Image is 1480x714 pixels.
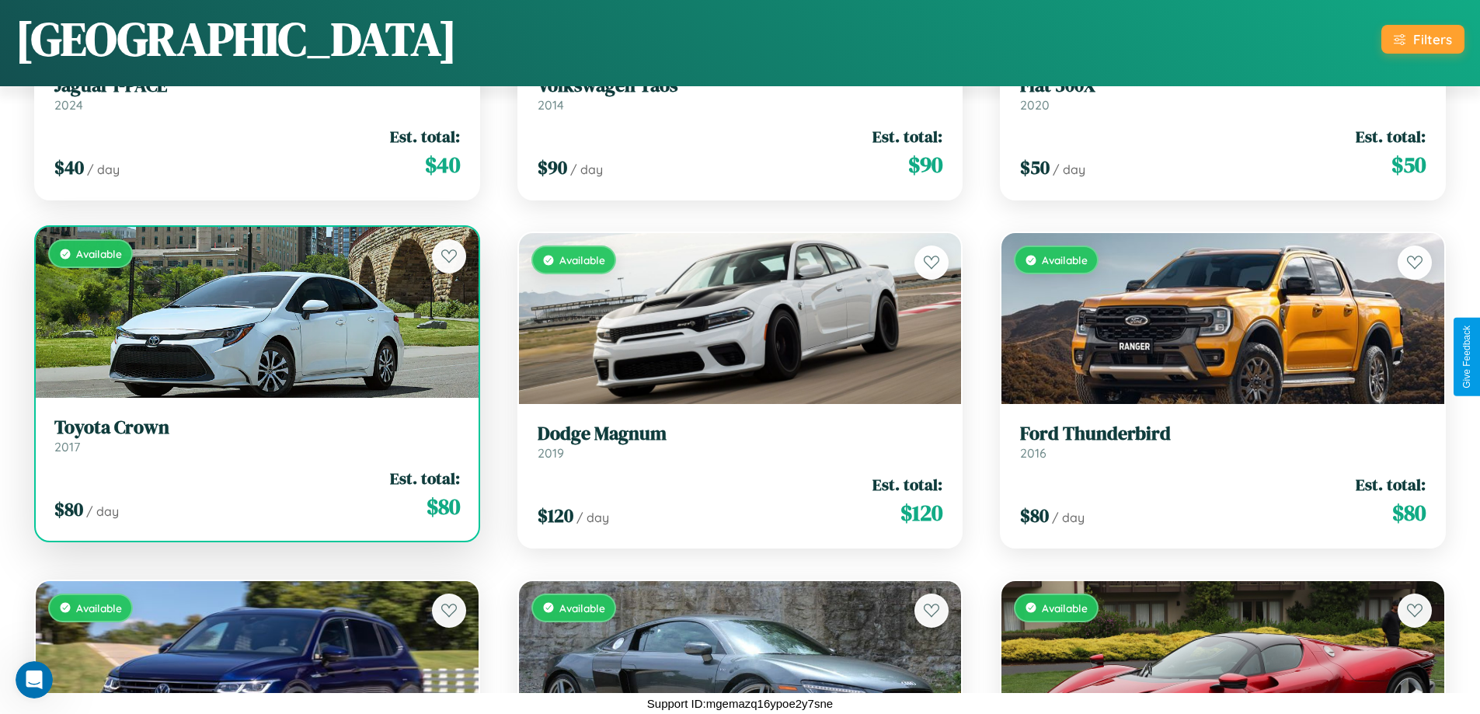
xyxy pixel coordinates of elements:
span: / day [576,510,609,525]
span: Est. total: [390,125,460,148]
span: $ 120 [900,497,942,528]
h3: Ford Thunderbird [1020,423,1426,445]
h3: Dodge Magnum [538,423,943,445]
span: Est. total: [872,125,942,148]
span: $ 80 [1020,503,1049,528]
span: 2014 [538,97,564,113]
span: Available [76,601,122,615]
span: $ 120 [538,503,573,528]
h3: Toyota Crown [54,416,460,439]
span: / day [1053,162,1085,177]
h3: Jaguar I-PACE [54,75,460,97]
h1: [GEOGRAPHIC_DATA] [16,7,457,71]
span: $ 50 [1391,149,1426,180]
span: 2019 [538,445,564,461]
p: Support ID: mgemazq16ypoe2y7sne [647,693,833,714]
h3: Volkswagen Taos [538,75,943,97]
span: $ 80 [54,496,83,522]
span: / day [1052,510,1085,525]
a: Jaguar I-PACE2024 [54,75,460,113]
span: Available [559,601,605,615]
span: Est. total: [872,473,942,496]
span: Est. total: [1356,125,1426,148]
div: Filters [1413,31,1452,47]
a: Fiat 500X2020 [1020,75,1426,113]
span: $ 50 [1020,155,1050,180]
div: Give Feedback [1461,326,1472,388]
span: Available [559,253,605,266]
iframe: Intercom live chat [16,661,53,698]
span: Available [1042,253,1088,266]
span: / day [86,503,119,519]
span: 2016 [1020,445,1046,461]
span: Est. total: [1356,473,1426,496]
span: 2017 [54,439,80,455]
a: Toyota Crown2017 [54,416,460,455]
span: Est. total: [390,467,460,489]
span: $ 90 [538,155,567,180]
span: $ 40 [54,155,84,180]
a: Dodge Magnum2019 [538,423,943,461]
span: $ 80 [1392,497,1426,528]
span: / day [87,162,120,177]
button: Filters [1381,25,1464,54]
a: Ford Thunderbird2016 [1020,423,1426,461]
span: Available [1042,601,1088,615]
span: 2024 [54,97,83,113]
span: 2020 [1020,97,1050,113]
span: $ 40 [425,149,460,180]
a: Volkswagen Taos2014 [538,75,943,113]
span: Available [76,247,122,260]
span: $ 80 [427,491,460,522]
h3: Fiat 500X [1020,75,1426,97]
span: / day [570,162,603,177]
span: $ 90 [908,149,942,180]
